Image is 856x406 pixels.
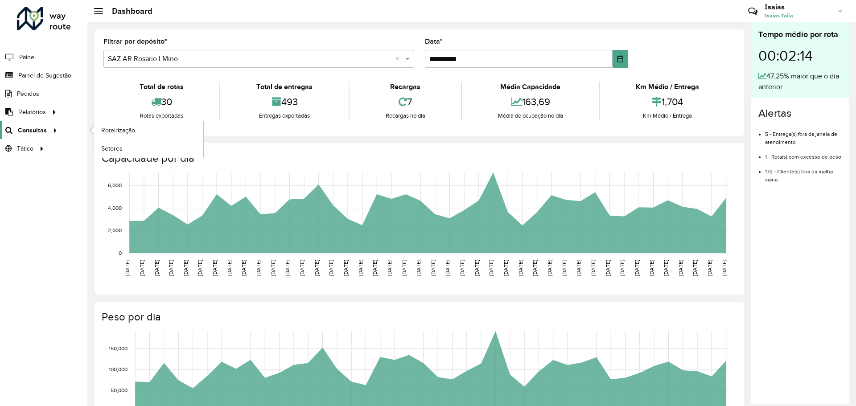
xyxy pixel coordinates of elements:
text: [DATE] [387,260,392,276]
div: Km Médio / Entrega [602,82,733,92]
text: [DATE] [707,260,712,276]
text: [DATE] [430,260,436,276]
text: [DATE] [241,260,247,276]
span: Painel de Sugestão [18,71,71,80]
button: Choose Date [613,50,628,68]
h4: Capacidade por dia [102,152,735,165]
li: 5 - Entrega(s) fora da janela de atendimento [765,123,842,146]
text: [DATE] [590,260,596,276]
div: 7 [352,92,459,111]
div: 30 [106,92,217,111]
text: [DATE] [416,260,421,276]
text: [DATE] [168,260,174,276]
h3: Isaias [765,3,831,11]
text: 6,000 [108,182,122,188]
text: [DATE] [649,260,654,276]
div: 1,704 [602,92,733,111]
label: Filtrar por depósito [103,36,167,47]
text: [DATE] [605,260,611,276]
text: [DATE] [547,260,552,276]
a: Roteirização [94,121,203,139]
text: [DATE] [401,260,407,276]
text: 50,000 [111,388,128,394]
text: [DATE] [576,260,581,276]
text: [DATE] [328,260,334,276]
text: 150,000 [109,345,128,351]
a: Setores [94,139,203,157]
label: Data [425,36,443,47]
text: [DATE] [619,260,625,276]
h4: Peso por dia [102,311,735,324]
div: 163,69 [464,92,597,111]
h4: Alertas [758,107,842,120]
div: Média de ocupação no dia [464,111,597,120]
div: Total de entregas [222,82,346,92]
text: 2,000 [108,227,122,233]
span: Pedidos [17,89,39,98]
text: [DATE] [299,260,305,276]
div: Recargas no dia [352,111,459,120]
text: [DATE] [372,260,378,276]
text: [DATE] [255,260,261,276]
text: 4,000 [108,205,122,211]
text: [DATE] [197,260,203,276]
text: [DATE] [343,260,349,276]
text: [DATE] [663,260,669,276]
div: Km Médio / Entrega [602,111,733,120]
text: [DATE] [503,260,509,276]
text: [DATE] [459,260,465,276]
li: 1 - Rota(s) com excesso de peso [765,146,842,161]
text: [DATE] [270,260,276,276]
text: 100,000 [109,366,128,372]
text: [DATE] [634,260,640,276]
div: Total de rotas [106,82,217,92]
text: [DATE] [358,260,363,276]
span: Relatórios [18,107,46,117]
span: Isaias Taila [765,12,831,20]
text: 0 [119,250,122,256]
span: Setores [101,144,123,153]
text: [DATE] [474,260,480,276]
text: [DATE] [139,260,145,276]
text: [DATE] [692,260,698,276]
span: Painel [19,53,36,62]
text: [DATE] [532,260,538,276]
div: 47,25% maior que o dia anterior [758,71,842,92]
text: [DATE] [124,260,130,276]
h2: Dashboard [103,6,152,16]
text: [DATE] [444,260,450,276]
span: Consultas [18,126,47,135]
a: Contato Rápido [743,2,762,21]
div: Média Capacidade [464,82,597,92]
text: [DATE] [488,260,494,276]
li: 172 - Cliente(s) fora da malha viária [765,161,842,184]
div: 00:02:14 [758,41,842,71]
text: [DATE] [518,260,523,276]
text: [DATE] [678,260,683,276]
div: Recargas [352,82,459,92]
div: 493 [222,92,346,111]
text: [DATE] [226,260,232,276]
div: Tempo médio por rota [758,29,842,41]
text: [DATE] [721,260,727,276]
span: Clear all [395,53,403,64]
div: Rotas exportadas [106,111,217,120]
text: [DATE] [183,260,189,276]
span: Roteirização [101,126,135,135]
text: [DATE] [154,260,160,276]
text: [DATE] [561,260,567,276]
span: Tático [17,144,33,153]
text: [DATE] [314,260,320,276]
div: Entregas exportadas [222,111,346,120]
text: [DATE] [212,260,218,276]
text: [DATE] [284,260,290,276]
